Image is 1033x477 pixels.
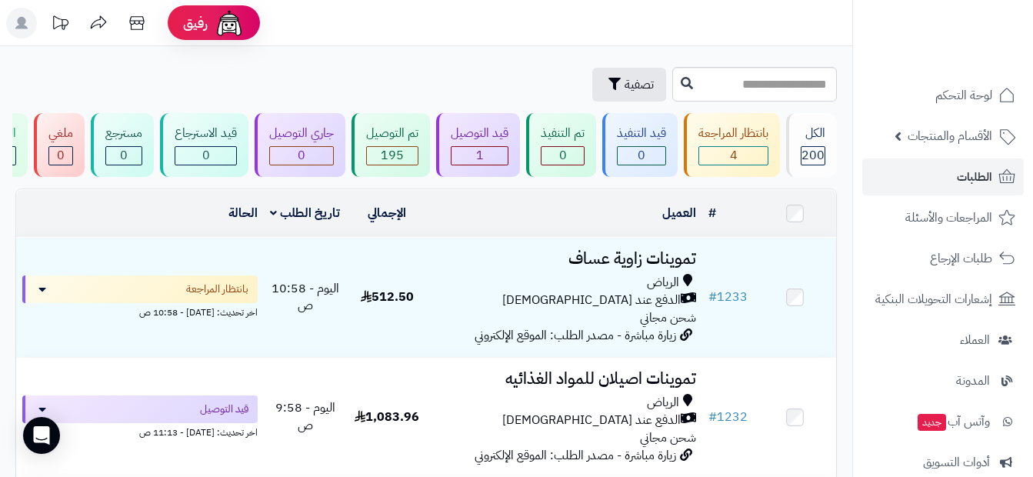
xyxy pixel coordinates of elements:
[183,14,208,32] span: رفيق
[708,204,716,222] a: #
[270,147,333,165] div: 0
[599,113,681,177] a: قيد التنفيذ 0
[523,113,599,177] a: تم التنفيذ 0
[647,274,679,292] span: الرياض
[57,146,65,165] span: 0
[928,36,1018,68] img: logo-2.png
[348,113,433,177] a: تم التوصيل 195
[298,146,305,165] span: 0
[708,288,717,306] span: #
[452,147,508,165] div: 1
[275,399,335,435] span: اليوم - 9:58 ص
[214,8,245,38] img: ai-face.png
[368,204,406,222] a: الإجمالي
[918,414,946,431] span: جديد
[862,362,1024,399] a: المدونة
[367,147,418,165] div: 195
[476,146,484,165] span: 1
[49,147,72,165] div: 0
[475,446,676,465] span: زيارة مباشرة - مصدر الطلب: الموقع الإلكتروني
[698,125,768,142] div: بانتظار المراجعة
[502,412,681,429] span: الدفع عند [DEMOGRAPHIC_DATA]
[361,288,414,306] span: 512.50
[862,322,1024,359] a: العملاء
[175,147,236,165] div: 0
[681,113,783,177] a: بانتظار المراجعة 4
[228,204,258,222] a: الحالة
[647,394,679,412] span: الرياض
[106,147,142,165] div: 0
[617,125,666,142] div: قيد التنفيذ
[48,125,73,142] div: ملغي
[175,125,237,142] div: قيد الاسترجاع
[269,125,334,142] div: جاري التوصيل
[708,408,717,426] span: #
[41,8,79,42] a: تحديثات المنصة
[640,429,696,447] span: شحن مجاني
[801,125,825,142] div: الكل
[708,408,748,426] a: #1232
[956,370,990,392] span: المدونة
[434,370,696,388] h3: تموينات اصيلان للمواد الغذائيه
[662,204,696,222] a: العميل
[730,146,738,165] span: 4
[862,403,1024,440] a: وآتس آبجديد
[957,166,992,188] span: الطلبات
[366,125,418,142] div: تم التوصيل
[862,77,1024,114] a: لوحة التحكم
[923,452,990,473] span: أدوات التسويق
[433,113,523,177] a: قيد التوصيل 1
[475,326,676,345] span: زيارة مباشرة - مصدر الطلب: الموقع الإلكتروني
[625,75,654,94] span: تصفية
[699,147,768,165] div: 4
[708,288,748,306] a: #1233
[930,248,992,269] span: طلبات الإرجاع
[355,408,419,426] span: 1,083.96
[618,147,665,165] div: 0
[451,125,508,142] div: قيد التوصيل
[502,292,681,309] span: الدفع عند [DEMOGRAPHIC_DATA]
[541,125,585,142] div: تم التنفيذ
[559,146,567,165] span: 0
[272,279,339,315] span: اليوم - 10:58 ص
[157,113,252,177] a: قيد الاسترجاع 0
[960,329,990,351] span: العملاء
[120,146,128,165] span: 0
[381,146,404,165] span: 195
[801,146,825,165] span: 200
[22,303,258,319] div: اخر تحديث: [DATE] - 10:58 ص
[862,281,1024,318] a: إشعارات التحويلات البنكية
[908,125,992,147] span: الأقسام والمنتجات
[88,113,157,177] a: مسترجع 0
[23,417,60,454] div: Open Intercom Messenger
[186,282,248,297] span: بانتظار المراجعة
[200,402,248,417] span: قيد التوصيل
[862,158,1024,195] a: الطلبات
[252,113,348,177] a: جاري التوصيل 0
[202,146,210,165] span: 0
[862,199,1024,236] a: المراجعات والأسئلة
[541,147,584,165] div: 0
[638,146,645,165] span: 0
[640,309,696,327] span: شحن مجاني
[875,289,992,310] span: إشعارات التحويلات البنكية
[783,113,840,177] a: الكل200
[31,113,88,177] a: ملغي 0
[434,250,696,268] h3: تموينات زاوية عساف
[905,207,992,228] span: المراجعات والأسئلة
[592,68,666,102] button: تصفية
[105,125,142,142] div: مسترجع
[270,204,340,222] a: تاريخ الطلب
[916,411,990,432] span: وآتس آب
[935,85,992,106] span: لوحة التحكم
[862,240,1024,277] a: طلبات الإرجاع
[22,423,258,439] div: اخر تحديث: [DATE] - 11:13 ص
